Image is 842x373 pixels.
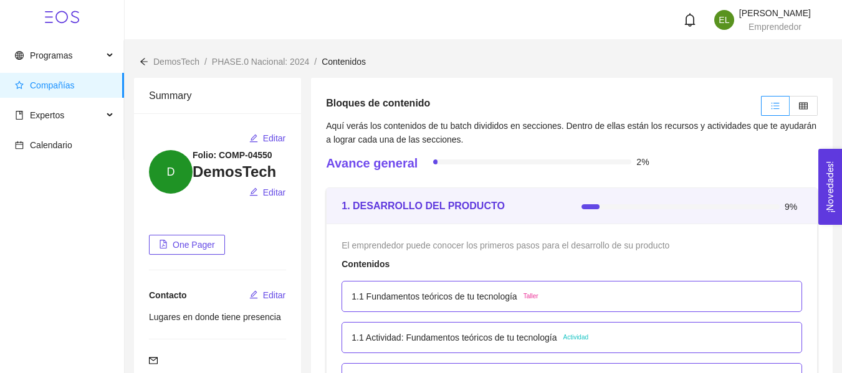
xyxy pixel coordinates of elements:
span: 2% [636,158,654,166]
strong: Contenidos [342,259,390,269]
span: EL [719,10,729,30]
span: D [167,150,175,194]
span: Calendario [30,140,72,150]
strong: 1. DESARROLLO DEL PRODUCTO [342,201,505,211]
span: / [204,57,207,67]
span: Expertos [30,110,64,120]
span: unordered-list [771,102,780,110]
strong: Folio: COMP-04550 [193,150,272,160]
h5: Bloques de contenido [326,96,430,111]
button: editEditar [249,285,287,305]
span: global [15,51,24,60]
span: edit [249,134,258,144]
span: mail [149,356,158,365]
p: 1.1 Actividad: Fundamentos teóricos de tu tecnología [352,331,557,344]
span: edit [249,290,258,300]
span: Contenidos [322,57,366,67]
button: file-pdfOne Pager [149,235,225,255]
button: editEditar [249,128,287,148]
span: [PERSON_NAME] [739,8,811,18]
span: star [15,81,24,90]
p: 1.1 Fundamentos teóricos de tu tecnología [352,290,517,303]
span: table [799,102,808,110]
span: Lugares en donde tiene presencia [149,312,281,322]
span: arrow-left [140,57,148,66]
span: PHASE.0 Nacional: 2024 [212,57,309,67]
span: One Pager [173,238,215,252]
h4: Avance general [326,154,418,172]
span: file-pdf [159,240,168,250]
span: Taller [524,291,538,301]
span: / [314,57,317,67]
div: Summary [149,78,286,113]
span: Editar [263,186,286,199]
span: Compañías [30,80,75,90]
span: Editar [263,131,286,145]
button: Open Feedback Widget [818,149,842,225]
span: book [15,111,24,120]
span: bell [683,13,697,27]
span: Contacto [149,290,187,300]
span: El emprendedor puede conocer los primeros pasos para el desarrollo de su producto [342,240,669,250]
span: calendar [15,141,24,149]
span: Emprendedor [749,22,801,32]
span: 9% [785,202,802,211]
span: Editar [263,288,286,302]
span: DemosTech [153,57,199,67]
span: Actividad [563,333,588,342]
span: Programas [30,50,72,60]
span: Aquí verás los contenidos de tu batch divididos en secciones. Dentro de ellas están los recursos ... [326,121,816,144]
h3: DemosTech [193,162,286,182]
span: edit [249,187,258,197]
button: editEditar [249,182,287,202]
